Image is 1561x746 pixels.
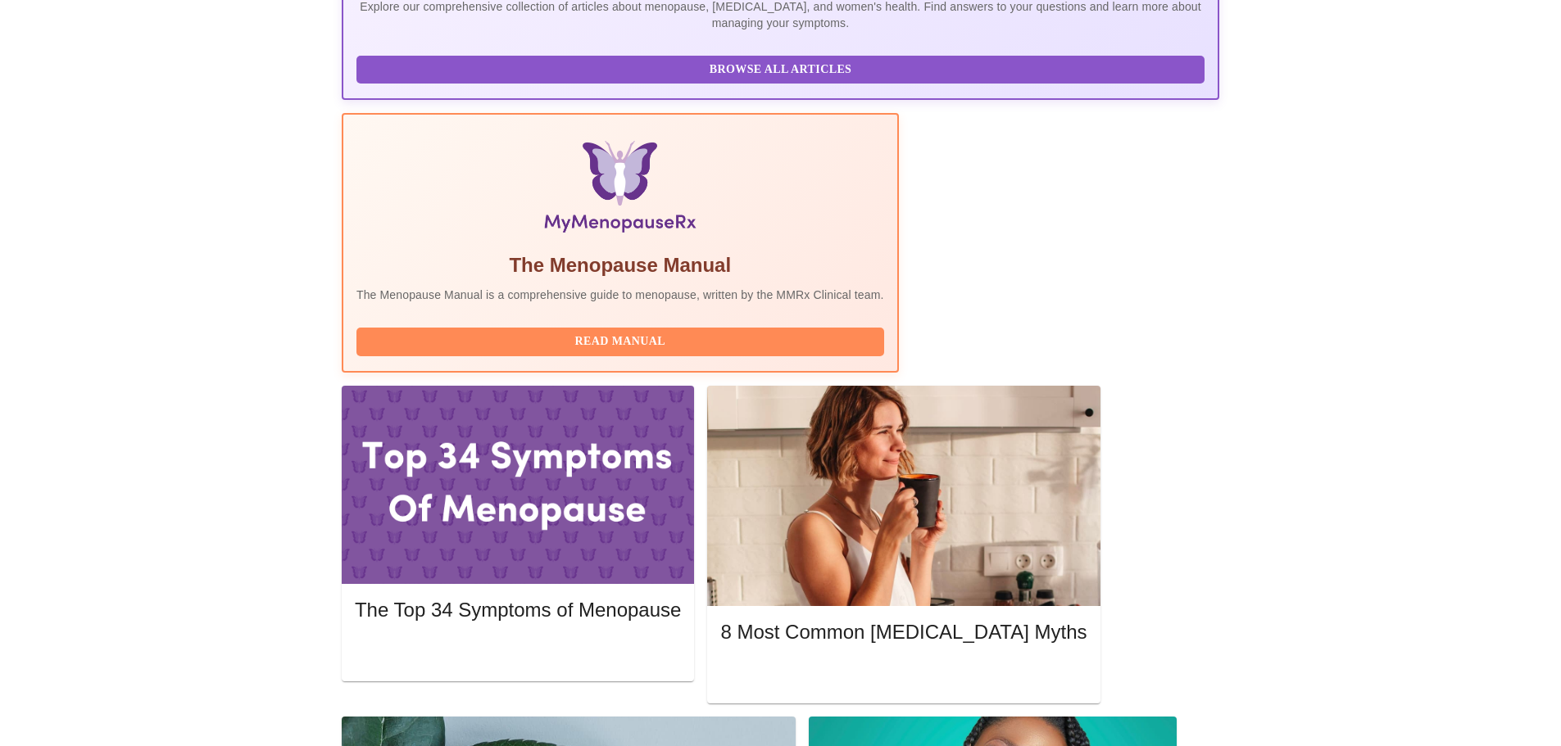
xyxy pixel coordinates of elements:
h5: 8 Most Common [MEDICAL_DATA] Myths [720,619,1087,645]
button: Read More [355,638,681,667]
a: Browse All Articles [356,61,1209,75]
span: Browse All Articles [373,60,1188,80]
a: Read More [355,644,685,658]
span: Read More [371,642,665,662]
button: Browse All Articles [356,56,1205,84]
h5: The Menopause Manual [356,252,884,278]
span: Read More [737,665,1070,685]
a: Read Manual [356,333,888,347]
p: The Menopause Manual is a comprehensive guide to menopause, written by the MMRx Clinical team. [356,287,884,303]
span: Read Manual [373,332,868,352]
button: Read More [720,661,1087,689]
button: Read Manual [356,328,884,356]
a: Read More [720,667,1091,680]
img: Menopause Manual [440,141,800,239]
h5: The Top 34 Symptoms of Menopause [355,597,681,623]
